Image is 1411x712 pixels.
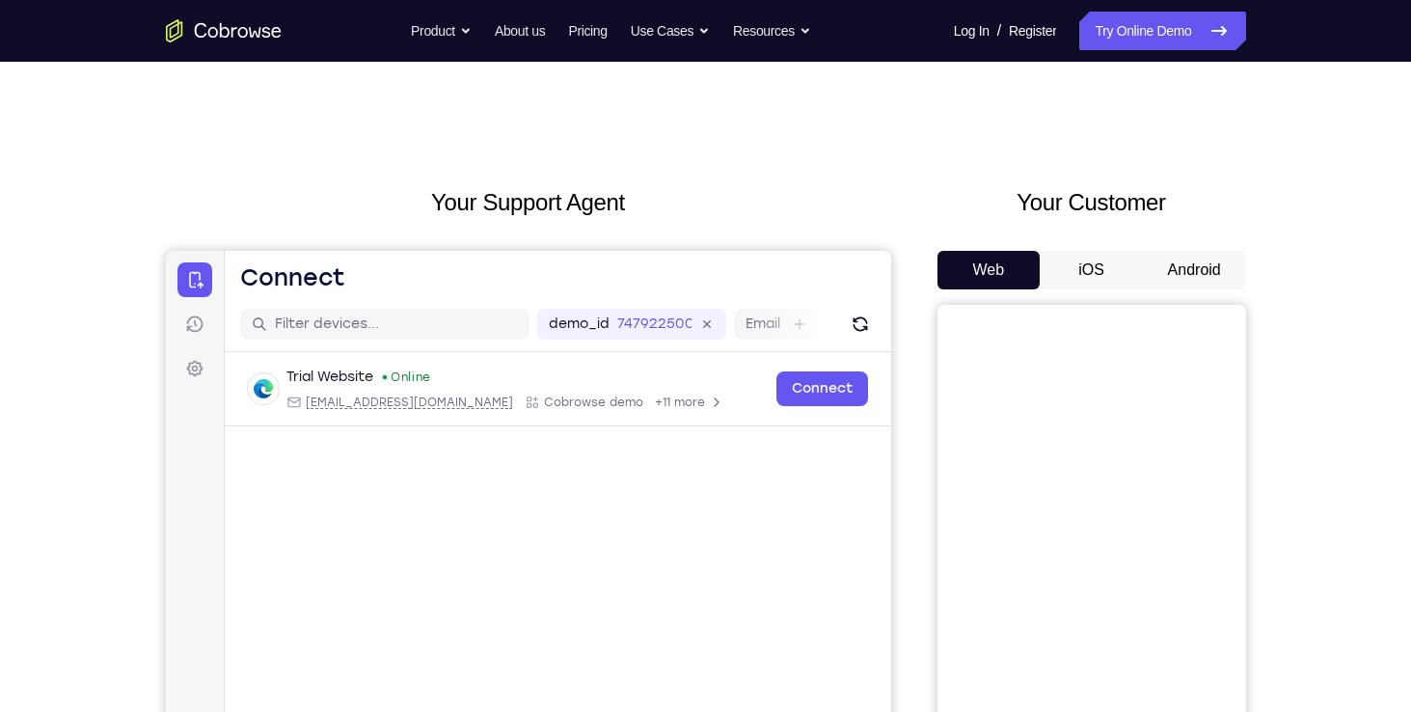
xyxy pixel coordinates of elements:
button: Android [1143,251,1246,289]
div: Email [121,144,347,159]
a: Connect [611,121,702,155]
span: +11 more [489,144,539,159]
span: web@example.com [140,144,347,159]
span: / [997,19,1001,42]
button: Web [937,251,1041,289]
a: About us [495,12,545,50]
div: Open device details [59,101,725,176]
button: 6-digit code [334,581,450,619]
div: Online [215,119,265,134]
a: Register [1009,12,1056,50]
div: New devices found. [217,124,221,128]
h2: Your Customer [937,185,1246,220]
span: Cobrowse demo [378,144,477,159]
button: Product [411,12,472,50]
div: App [359,144,477,159]
button: Resources [733,12,811,50]
a: Pricing [568,12,607,50]
button: Use Cases [631,12,710,50]
button: iOS [1040,251,1143,289]
a: Go to the home page [166,19,282,42]
a: Try Online Demo [1079,12,1245,50]
div: Trial Website [121,117,207,136]
h2: Your Support Agent [166,185,891,220]
a: Log In [954,12,990,50]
